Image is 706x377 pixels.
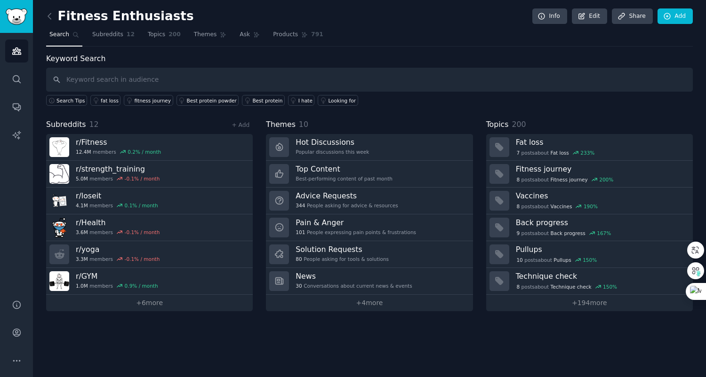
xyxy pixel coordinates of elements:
[232,122,249,128] a: + Add
[296,229,305,236] span: 101
[46,268,253,295] a: r/GYM1.0Mmembers0.9% / month
[296,202,398,209] div: People asking for advice & resources
[599,176,613,183] div: 200 %
[242,95,284,106] a: Best protein
[328,97,356,104] div: Looking for
[76,283,88,289] span: 1.0M
[49,191,69,211] img: loseit
[90,95,120,106] a: fat loss
[101,97,119,104] div: fat loss
[486,268,693,295] a: Technique check8postsaboutTechnique check150%
[76,191,158,201] h3: r/ loseit
[76,283,158,289] div: members
[516,149,520,156] span: 7
[612,8,652,24] a: Share
[125,175,160,182] div: -0.1 % / month
[128,149,161,155] div: 0.2 % / month
[516,244,686,254] h3: Pullups
[46,54,105,63] label: Keyword Search
[76,229,88,236] span: 3.6M
[49,271,69,291] img: GYM
[124,95,173,106] a: fitness journey
[266,188,473,214] a: Advice Requests344People asking for advice & resources
[296,256,389,262] div: People asking for tools & solutions
[240,31,250,39] span: Ask
[296,256,302,262] span: 80
[486,241,693,268] a: Pullups10postsaboutPullups150%
[299,120,308,129] span: 10
[572,8,607,24] a: Edit
[49,164,69,184] img: strength_training
[554,257,571,263] span: Pullups
[273,31,298,39] span: Products
[516,283,520,290] span: 8
[516,257,522,263] span: 10
[49,218,69,237] img: Health
[148,31,165,39] span: Topics
[127,31,135,39] span: 12
[46,9,194,24] h2: Fitness Enthusiasts
[296,283,302,289] span: 30
[266,119,296,131] span: Themes
[194,31,217,39] span: Themes
[46,161,253,188] a: r/strength_training5.0Mmembers-0.1% / month
[584,203,598,210] div: 190 %
[125,256,160,262] div: -0.1 % / month
[516,203,520,210] span: 8
[125,229,160,236] div: -0.1 % / month
[191,27,230,47] a: Themes
[56,97,85,104] span: Search Tips
[603,283,617,290] div: 150 %
[46,119,86,131] span: Subreddits
[49,31,69,39] span: Search
[551,283,592,290] span: Technique check
[46,68,693,92] input: Keyword search in audience
[76,202,88,209] span: 4.1M
[296,175,393,182] div: Best-performing content of past month
[266,241,473,268] a: Solution Requests80People asking for tools & solutions
[49,137,69,157] img: Fitness
[46,241,253,268] a: r/yoga3.3Mmembers-0.1% / month
[76,175,160,182] div: members
[296,283,412,289] div: Conversations about current news & events
[551,149,569,156] span: Fat loss
[76,256,160,262] div: members
[486,295,693,311] a: +194more
[296,191,398,201] h3: Advice Requests
[46,27,82,47] a: Search
[46,295,253,311] a: +6more
[76,256,88,262] span: 3.3M
[252,97,282,104] div: Best protein
[516,230,520,236] span: 9
[266,295,473,311] a: +4more
[516,175,614,184] div: post s about
[516,164,686,174] h3: Fitness journey
[486,134,693,161] a: Fat loss7postsaboutFat loss233%
[125,202,158,209] div: 0.1 % / month
[76,149,161,155] div: members
[516,176,520,183] span: 8
[296,137,369,147] h3: Hot Discussions
[46,188,253,214] a: r/loseit4.1Mmembers0.1% / month
[76,175,88,182] span: 5.0M
[516,218,686,228] h3: Back progress
[134,97,171,104] div: fitness journey
[296,229,416,236] div: People expressing pain points & frustrations
[296,164,393,174] h3: Top Content
[298,97,313,104] div: I hate
[296,271,412,281] h3: News
[266,134,473,161] a: Hot DiscussionsPopular discussions this week
[89,27,138,47] a: Subreddits12
[76,244,160,254] h3: r/ yoga
[296,149,369,155] div: Popular discussions this week
[516,191,686,201] h3: Vaccines
[46,134,253,161] a: r/Fitness12.4Mmembers0.2% / month
[516,137,686,147] h3: Fat loss
[296,218,416,228] h3: Pain & Anger
[46,95,87,106] button: Search Tips
[187,97,237,104] div: Best protein powder
[486,188,693,214] a: Vaccines8postsaboutVaccines190%
[516,256,598,264] div: post s about
[6,8,27,25] img: GummySearch logo
[597,230,611,236] div: 167 %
